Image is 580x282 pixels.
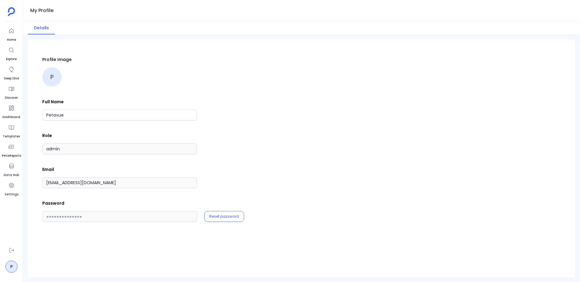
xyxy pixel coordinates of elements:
a: Deep Dive [4,64,19,81]
a: Dashboard [2,103,20,120]
a: PetaReports [2,141,21,158]
a: Home [6,25,17,42]
input: Email [42,177,197,188]
a: Settings [5,180,18,197]
h1: My Profile [30,6,53,15]
p: Full Name [42,99,561,105]
a: Explore [6,45,17,62]
input: Role [42,143,197,154]
span: Discover [5,95,18,100]
a: P [5,261,18,273]
span: Templates [3,134,20,139]
span: Home [6,37,17,42]
p: Email [42,166,561,172]
span: Deep Dive [4,76,19,81]
span: Settings [5,192,18,197]
div: P [42,67,62,87]
p: Password [42,200,561,206]
button: Reset password [209,214,239,219]
span: Data Hub [4,173,19,178]
p: Role [42,133,561,139]
span: PetaReports [2,153,21,158]
button: Details [28,21,55,34]
img: petavue logo [8,7,15,16]
a: Templates [3,122,20,139]
a: Discover [5,83,18,100]
p: Profile Image [42,56,561,62]
input: Full Name [42,110,197,120]
input: ●●●●●●●●●●●●●● [42,211,197,222]
span: Dashboard [2,115,20,120]
span: Explore [6,57,17,62]
a: Data Hub [4,161,19,178]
